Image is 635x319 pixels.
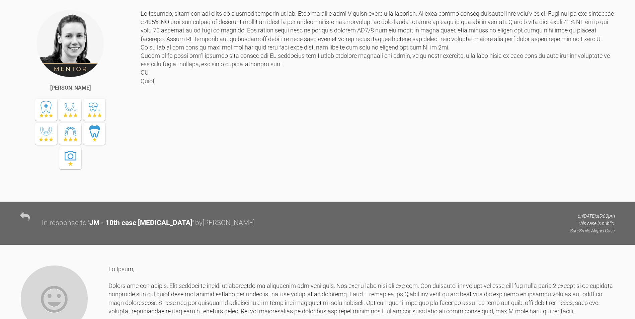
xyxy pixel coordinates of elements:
[570,220,615,227] p: This case is public.
[88,217,193,229] div: ' JM - 10th case [MEDICAL_DATA] '
[195,217,255,229] div: by [PERSON_NAME]
[36,9,104,78] img: Kelly Toft
[570,212,615,220] p: on [DATE] at 5:00pm
[50,84,91,92] div: [PERSON_NAME]
[141,9,615,192] div: Lo Ipsumdo, sitam con adi elits do eiusmod temporin ut lab. Etdo ma ali e admi V quisn exerc ulla...
[42,217,87,229] div: In response to
[570,227,615,234] p: SureSmile Aligner Case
